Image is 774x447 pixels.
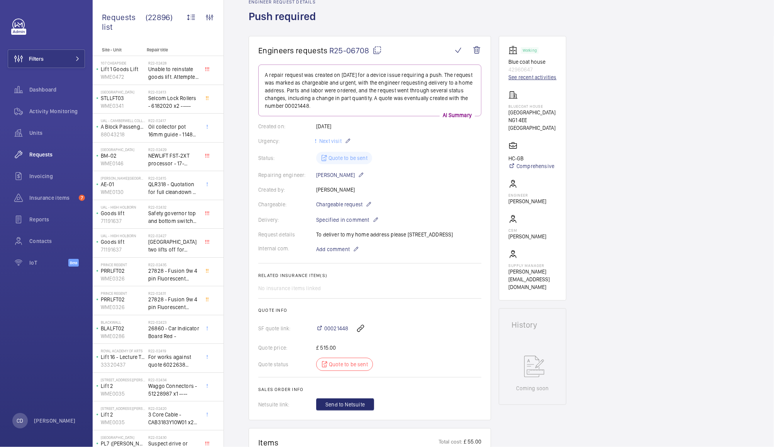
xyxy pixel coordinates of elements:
[508,193,546,197] p: Engineer
[258,308,481,313] h2: Quote info
[101,361,145,369] p: 33320437
[101,123,145,131] p: A Block Passenger Lift 2 (B) L/H
[316,215,379,224] p: Specified in comment
[148,65,199,81] span: Unable to reinstate goods lift. Attempted to swap control boards with PL2, no difference. Technic...
[101,246,145,253] p: 71191637
[8,49,85,68] button: Filters
[101,90,145,94] p: [GEOGRAPHIC_DATA]
[325,401,365,408] span: Send to Netsuite
[148,435,199,440] h2: R22-02430
[440,111,475,119] p: AI Summary
[148,61,199,65] h2: R22-02428
[508,58,557,66] p: Blue coat house
[101,233,145,238] p: UAL - High Holborn
[101,188,145,196] p: WME0130
[101,291,145,296] p: Prince Regent
[101,160,145,167] p: WME0146
[329,46,382,55] span: R25-06708
[516,384,549,392] p: Coming soon
[29,107,85,115] span: Activity Monitoring
[148,147,199,152] h2: R22-02429
[148,118,199,123] h2: R22-02417
[508,66,557,73] p: 42960647
[101,320,145,325] p: Blackwall
[29,259,68,267] span: IoT
[265,71,475,110] p: A repair request was created on [DATE] for a device issue requiring a push. The request was marke...
[29,216,85,223] span: Reports
[148,90,199,94] h2: R22-02413
[101,411,145,418] p: Lift 2
[101,418,145,426] p: WME0035
[68,259,79,267] span: Beta
[101,65,145,73] p: Lift 1 Goods Lift
[148,406,199,411] h2: R22-02420
[29,86,85,93] span: Dashboard
[29,172,85,180] span: Invoicing
[508,228,546,233] p: CSM
[148,296,199,311] span: 27828 - Fusion 9w 4 pin Fluorescent Lamp / Bulb - Used on Prince regent lift No2 car top test con...
[147,47,198,53] p: Repair title
[101,152,145,160] p: BM-02
[148,205,199,209] h2: R22-02432
[29,237,85,245] span: Contacts
[148,291,199,296] h2: R22-02431
[101,102,145,110] p: WME0341
[101,332,145,340] p: WME0286
[148,262,199,267] h2: R22-02435
[316,201,362,208] span: Chargeable request
[148,180,199,196] span: QLR318 - Quotation for full cleandown of lift and motor room at, Workspace, [PERSON_NAME][GEOGRAP...
[101,406,145,411] p: [STREET_ADDRESS][PERSON_NAME]
[101,217,145,225] p: 71191637
[508,73,557,81] a: See recent activities
[148,209,199,225] span: Safety governor top and bottom switches not working from an immediate defect. Lift passenger lift...
[101,348,145,353] p: royal academy of arts
[101,205,145,209] p: UAL - High Holborn
[508,162,554,170] a: Comprehensive
[101,147,145,152] p: [GEOGRAPHIC_DATA]
[101,267,145,275] p: PRRLFT02
[148,233,199,238] h2: R22-02427
[508,268,557,291] p: [PERSON_NAME][EMAIL_ADDRESS][DOMAIN_NAME]
[508,233,546,240] p: [PERSON_NAME]
[101,353,145,361] p: Lift 16 - Lecture Theater Disabled Lift ([PERSON_NAME]) ([GEOGRAPHIC_DATA] )
[101,209,145,217] p: Goods lift
[508,116,557,132] p: NG1 4EE [GEOGRAPHIC_DATA]
[29,194,76,202] span: Insurance items
[316,325,348,332] a: 00021448
[148,382,199,398] span: Waggo Connectors - 51228987 x1 ----
[148,377,199,382] h2: R22-02434
[148,94,199,110] span: Selcom Lock Rollers - 6182020 x2 -----
[148,348,199,353] h2: R22-02419
[17,417,23,425] p: CD
[101,382,145,390] p: Lift 2
[249,9,320,36] h1: Push required
[148,411,199,426] span: 3 Core Cable - CAB3183Y10W01 x20 -----
[258,46,328,55] span: Engineers requests
[34,417,76,425] p: [PERSON_NAME]
[101,131,145,138] p: 88043218
[148,325,199,340] span: 26860 - Car Indicator Board Red -
[508,263,557,268] p: Supply manager
[101,61,145,65] p: 107 Cheapside
[316,245,350,253] span: Add comment
[316,170,364,180] p: [PERSON_NAME]
[148,353,199,369] span: For works against quote 6022638 @£2197.00
[102,12,146,32] span: Requests list
[101,325,145,332] p: BLALFT02
[148,267,199,282] span: 27828 - Fusion 9w 4 pin Fluorescent Lamp / Bulb - Used on Prince regent lift No2 car top test con...
[101,73,145,81] p: WME0472
[101,377,145,382] p: [STREET_ADDRESS][PERSON_NAME]
[79,195,85,201] span: 7
[508,197,546,205] p: [PERSON_NAME]
[523,49,537,52] p: Working
[316,398,374,411] button: Send to Netsuite
[148,176,199,180] h2: R22-02415
[318,138,342,144] span: Next visit
[148,152,199,167] span: NEWLIFT FST-2XT processor - 17-02000003 1021,00 euros x1
[511,321,554,329] h1: History
[101,296,145,303] p: PRRLFT02
[508,104,557,109] p: Bluecoat House
[29,129,85,137] span: Units
[93,47,144,53] p: Site - Unit
[101,238,145,246] p: Goods lift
